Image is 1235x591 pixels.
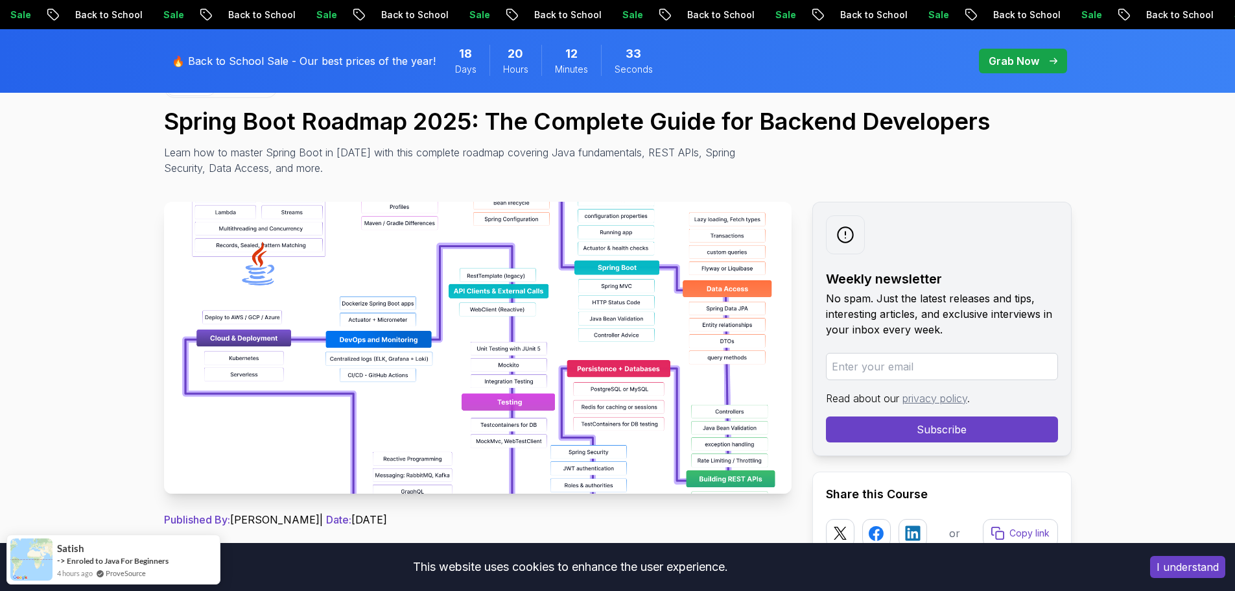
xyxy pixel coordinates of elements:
span: Published By: [164,513,230,526]
p: Sale [458,8,499,21]
p: Sale [764,8,805,21]
p: Copy link [1009,527,1050,540]
p: Sale [1070,8,1111,21]
button: Copy link [983,519,1058,548]
a: Enroled to Java For Beginners [67,556,169,566]
h2: Weekly newsletter [826,270,1058,288]
span: Minutes [555,63,588,76]
span: 33 Seconds [626,45,641,63]
p: or [949,525,960,541]
p: Sale [305,8,346,21]
p: Grab Now [989,53,1039,69]
span: Date: [326,513,351,526]
a: ProveSource [106,568,146,579]
p: Back to School [982,8,1070,21]
span: Seconds [615,63,653,76]
span: 4 hours ago [57,568,93,579]
p: [PERSON_NAME] | [DATE] [164,512,792,527]
a: privacy policy [902,392,967,405]
p: Sale [917,8,958,21]
p: Back to School [1135,8,1223,21]
p: Back to School [676,8,764,21]
img: provesource social proof notification image [10,538,53,581]
h1: Spring Boot Roadmap 2025: The Complete Guide for Backend Developers [164,108,1072,134]
div: This website uses cookies to enhance the user experience. [10,553,1131,581]
p: Back to School [523,8,611,21]
span: satish [57,543,84,554]
button: Accept cookies [1150,556,1225,578]
p: Back to School [217,8,305,21]
p: 🔥 Back to School Sale - Our best prices of the year! [172,53,436,69]
span: Hours [503,63,528,76]
button: Subscribe [826,416,1058,442]
p: Back to School [64,8,152,21]
p: Back to School [829,8,917,21]
h2: Share this Course [826,485,1058,503]
span: 18 Days [459,45,472,63]
span: -> [57,555,65,566]
p: Read about our . [826,391,1058,406]
p: No spam. Just the latest releases and tips, interesting articles, and exclusive interviews in you... [826,291,1058,337]
span: Days [455,63,476,76]
span: 12 Minutes [565,45,578,63]
p: Sale [611,8,652,21]
p: Learn how to master Spring Boot in [DATE] with this complete roadmap covering Java fundamentals, ... [164,145,745,176]
p: Back to School [370,8,458,21]
span: 20 Hours [508,45,523,63]
p: Sale [152,8,193,21]
img: Spring Boot Roadmap 2025: The Complete Guide for Backend Developers thumbnail [164,202,792,494]
input: Enter your email [826,353,1058,380]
